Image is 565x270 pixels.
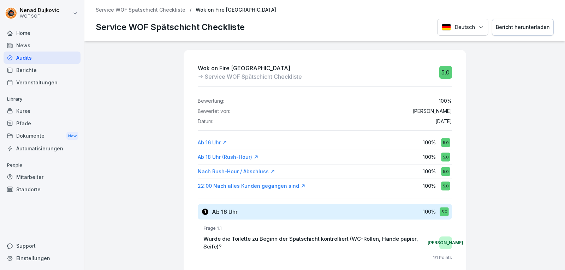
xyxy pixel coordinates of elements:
[442,24,451,31] img: Deutsch
[441,181,450,190] div: 5.0
[190,7,191,13] p: /
[203,225,452,232] p: Frage 1.1
[4,142,81,155] a: Automatisierungen
[198,168,275,175] a: Nach Rush-Hour / Abschluss
[66,132,78,140] div: New
[198,108,230,114] p: Bewertet von:
[202,209,208,215] div: 1
[423,168,436,175] p: 100 %
[196,7,276,13] p: Wok on Fire [GEOGRAPHIC_DATA]
[423,208,436,215] p: 100 %
[198,64,302,72] p: Wok on Fire [GEOGRAPHIC_DATA]
[4,252,81,264] a: Einstellungen
[441,138,450,147] div: 5.0
[212,208,238,216] h3: Ab 16 Uhr
[198,119,213,125] p: Datum:
[4,160,81,171] p: People
[203,235,436,251] p: Wurde die Toilette zu Beginn der Spätschicht kontrolliert (WC-Rollen, Hände papier, Seife)?
[4,130,81,143] a: DokumenteNew
[433,254,452,261] p: 1 / 1 Points
[439,66,452,79] div: 5.0
[441,152,450,161] div: 5.0
[423,139,436,146] p: 100 %
[4,64,81,76] a: Berichte
[4,52,81,64] a: Audits
[20,7,59,13] p: Nenad Dujkovic
[496,23,550,31] div: Bericht herunterladen
[440,207,448,216] div: 5.0
[4,130,81,143] div: Dokumente
[439,236,452,249] div: [PERSON_NAME]
[423,153,436,161] p: 100 %
[454,23,475,31] p: Deutsch
[4,240,81,252] div: Support
[4,39,81,52] a: News
[198,139,227,146] a: Ab 16 Uhr
[4,171,81,183] a: Mitarbeiter
[4,76,81,89] a: Veranstaltungen
[437,19,488,36] button: Language
[412,108,452,114] p: [PERSON_NAME]
[4,105,81,117] a: Kurse
[4,183,81,196] a: Standorte
[198,154,258,161] a: Ab 18 Uhr (Rush-Hour)
[423,182,436,190] p: 100 %
[198,98,224,104] p: Bewertung:
[4,117,81,130] a: Pfade
[435,119,452,125] p: [DATE]
[205,72,302,81] p: Service WOF Spätschicht Checkliste
[4,94,81,105] p: Library
[4,27,81,39] a: Home
[492,19,554,36] button: Bericht herunterladen
[198,182,305,190] a: 22:00 Nach alles Kunden gegangen sind
[439,98,452,104] p: 100 %
[441,167,450,176] div: 5.0
[96,21,245,34] p: Service WOF Spätschicht Checkliste
[96,7,185,13] a: Service WOF Spätschicht Checkliste
[20,14,59,19] p: WOF SOF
